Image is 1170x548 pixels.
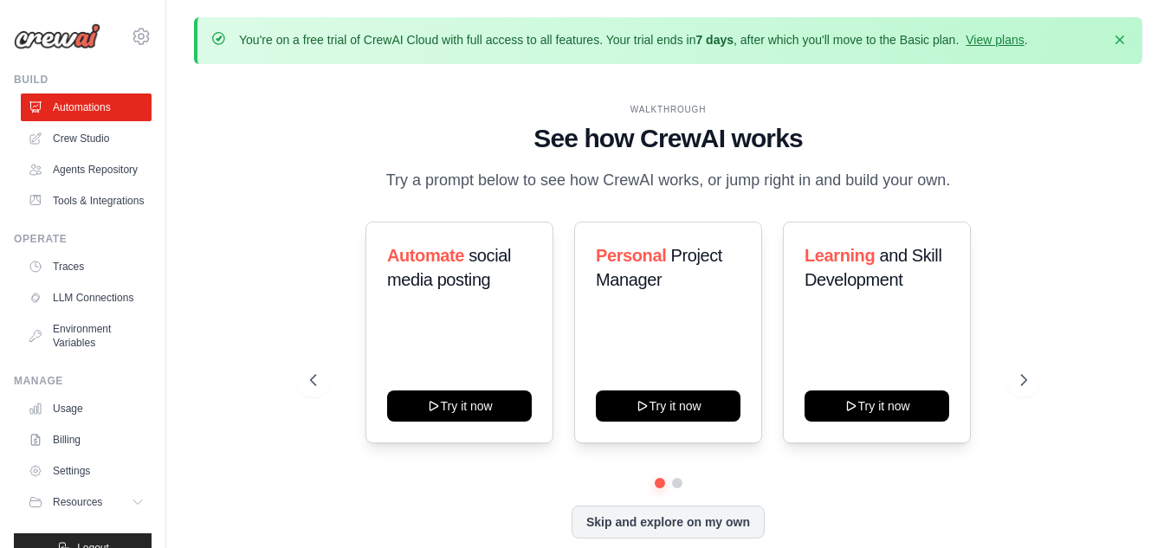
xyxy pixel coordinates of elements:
a: Billing [21,426,152,454]
a: Traces [21,253,152,280]
div: Operate [14,232,152,246]
div: WALKTHROUGH [310,103,1027,116]
span: Automate [387,246,464,265]
a: Settings [21,457,152,485]
a: Automations [21,93,152,121]
a: Tools & Integrations [21,187,152,215]
button: Resources [21,488,152,516]
a: LLM Connections [21,284,152,312]
p: Try a prompt below to see how CrewAI works, or jump right in and build your own. [378,168,960,193]
button: Try it now [596,390,740,422]
span: Personal [596,246,666,265]
a: Crew Studio [21,125,152,152]
button: Try it now [387,390,532,422]
p: You're on a free trial of CrewAI Cloud with full access to all features. Your trial ends in , aft... [239,31,1028,48]
div: Manage [14,374,152,388]
a: Agents Repository [21,156,152,184]
div: Build [14,73,152,87]
span: social media posting [387,246,511,289]
a: Environment Variables [21,315,152,357]
h1: See how CrewAI works [310,123,1027,154]
button: Try it now [805,390,949,422]
span: and Skill Development [805,246,941,289]
span: Learning [805,246,875,265]
a: View plans [966,33,1024,47]
span: Project Manager [596,246,722,289]
a: Usage [21,395,152,422]
iframe: Chat Widget [1083,465,1170,548]
strong: 7 days [695,33,734,47]
button: Skip and explore on my own [572,506,765,538]
img: Logo [14,23,100,49]
span: Resources [53,495,102,509]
